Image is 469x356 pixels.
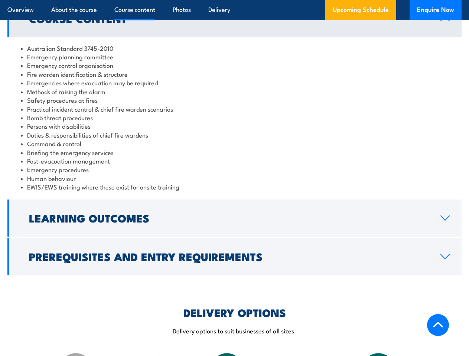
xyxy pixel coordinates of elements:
[7,238,462,275] a: Prerequisites and Entry Requirements
[29,213,429,222] h2: Learning Outcomes
[21,139,448,148] li: Command & control
[21,148,448,156] li: Briefing the emergency services
[21,105,448,113] li: Practical incident control & chief fire warden scenarios
[21,96,448,104] li: Safety procedures at fires
[21,70,448,78] li: Fire warden identification & structure
[21,156,448,165] li: Post-evacuation management
[21,52,448,61] li: Emergency planning committee
[21,122,448,130] li: Persons with disabilities
[183,307,286,317] h2: DELIVERY OPTIONS
[21,182,448,191] li: EWIS/EWS training where these exist for onsite training
[21,174,448,182] li: Human behaviour
[7,200,462,237] a: Learning Outcomes
[21,61,448,69] li: Emergency control organisation
[21,87,448,96] li: Methods of raising the alarm
[7,326,462,335] p: Delivery options to suit businesses of all sizes.
[21,44,448,52] li: Australian Standard 3745-2010
[21,131,448,139] li: Duties & responsibilities of chief fire wardens
[29,251,429,261] h2: Prerequisites and Entry Requirements
[21,78,448,87] li: Emergencies where evacuation may be required
[21,113,448,122] li: Bomb threat procedures
[29,13,429,23] h2: Course Content
[21,165,448,174] li: Emergency procedures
